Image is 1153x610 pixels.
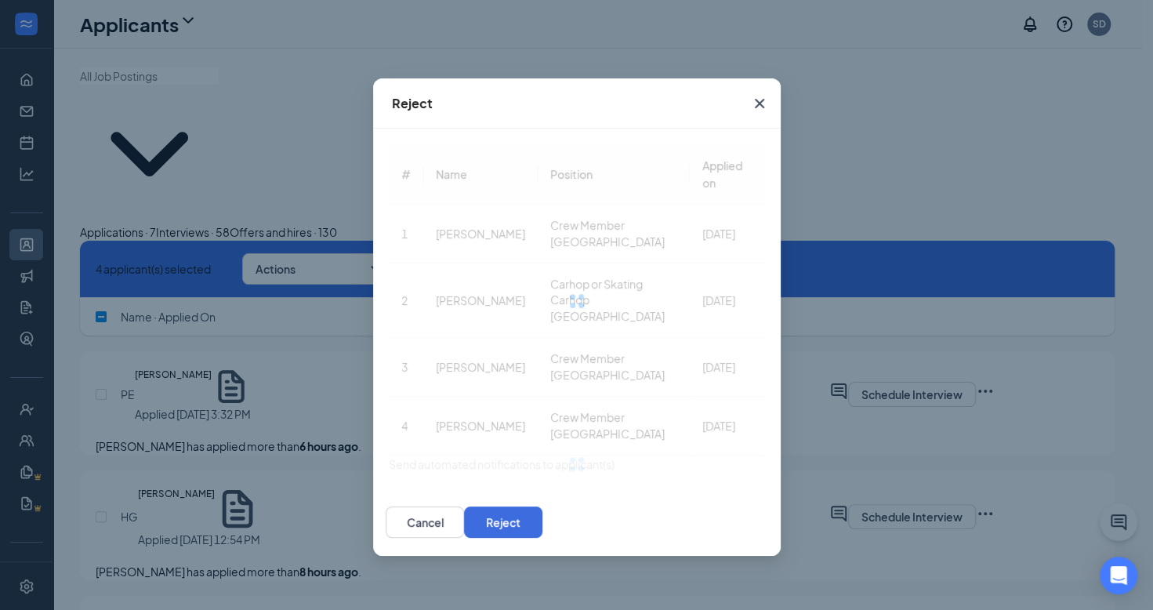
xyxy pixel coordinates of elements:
button: Reject [464,507,542,538]
button: Cancel [386,507,464,538]
button: Close [738,78,781,129]
div: Open Intercom Messenger [1100,557,1137,594]
svg: Cross [750,94,769,113]
div: Reject [392,95,433,112]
